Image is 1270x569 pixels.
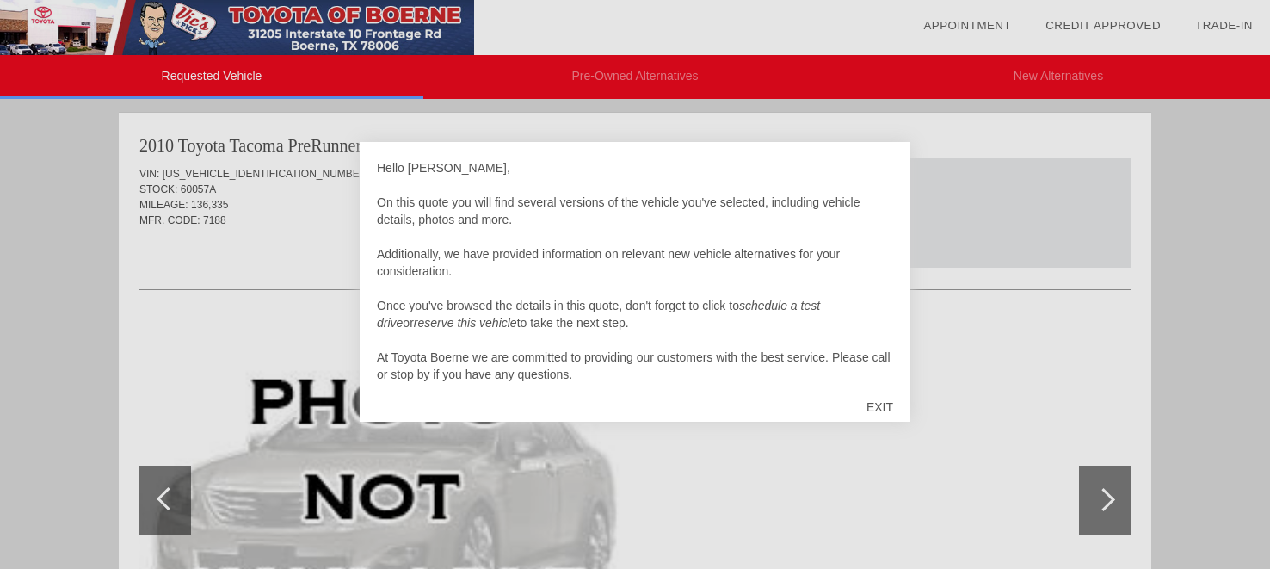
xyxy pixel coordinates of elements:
[377,159,893,383] div: Hello [PERSON_NAME], On this quote you will find several versions of the vehicle you've selected,...
[1195,19,1253,32] a: Trade-In
[1045,19,1161,32] a: Credit Approved
[923,19,1011,32] a: Appointment
[849,381,910,433] div: EXIT
[414,316,517,330] em: reserve this vehicle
